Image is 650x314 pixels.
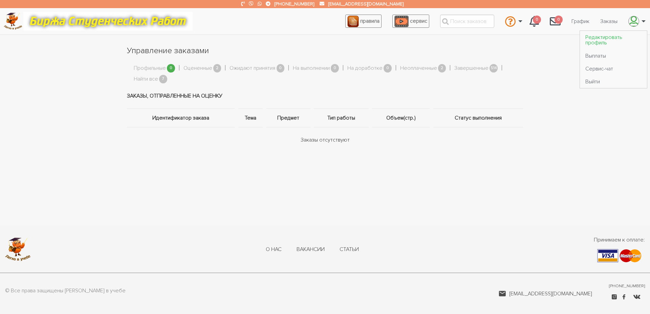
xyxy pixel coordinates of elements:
a: 0 [544,12,566,30]
th: Тип работы [312,109,370,127]
td: Заказы, отправленные на оценку [127,83,523,109]
th: Идентификатор заказа [127,109,237,127]
span: [EMAIL_ADDRESS][DOMAIN_NAME] [509,290,592,298]
a: На доработке [347,64,383,73]
a: Выплаты [580,49,647,62]
span: 0 [384,64,392,72]
img: payment-9f1e57a40afa9551f317c30803f4599b5451cfe178a159d0fc6f00a10d51d3ba.png [597,249,642,263]
a: Неоплаченные [400,64,437,73]
a: правила [345,15,382,28]
a: Вакансии [297,246,325,253]
a: [PHONE_NUMBER] [609,283,645,289]
img: logo-c4363faeb99b52c628a42810ed6dfb4293a56d4e4775eb116515dfe7f33672af.png [5,237,31,261]
span: 0 [277,64,285,72]
a: Ожидают принятия [230,64,275,73]
span: 514 [490,64,498,72]
a: Заказы [595,15,623,28]
span: правила [360,18,380,24]
p: © Все права защищены [PERSON_NAME] в учебе [5,287,126,295]
img: play_icon-49f7f135c9dc9a03216cfdbccbe1e3994649169d890fb554cedf0eac35a01ba8.png [394,16,409,27]
a: 0 [524,12,544,30]
th: Объем(стр.) [370,109,432,127]
a: [EMAIL_ADDRESS][DOMAIN_NAME] [328,1,404,7]
a: График [566,15,595,28]
img: agreement_icon-feca34a61ba7f3d1581b08bc946b2ec1ccb426f67415f344566775c155b7f62c.png [347,16,359,27]
span: 0 [533,16,541,24]
a: О нас [266,246,282,253]
a: [PHONE_NUMBER] [275,1,314,7]
span: сервис [410,18,427,24]
span: 0 [555,16,563,24]
a: сервис [392,15,429,28]
a: Статьи [340,246,359,253]
input: Поиск заказов [440,15,494,28]
span: 7 [159,75,167,83]
span: 2 [438,64,446,72]
span: 2 [213,64,221,72]
h1: Управление заказами [127,45,523,57]
img: motto-12e01f5a76059d5f6a28199ef077b1f78e012cfde436ab5cf1d4517935686d32.gif [23,12,193,30]
a: Выйти [580,75,647,88]
td: Заказы отсутствуют [127,127,523,153]
th: Статус выполнения [432,109,523,127]
a: Редактировать профиль [580,31,647,49]
span: Принимаем к оплате: [594,236,645,244]
img: logo-c4363faeb99b52c628a42810ed6dfb4293a56d4e4775eb116515dfe7f33672af.png [4,13,22,30]
a: [EMAIL_ADDRESS][DOMAIN_NAME] [499,290,592,298]
a: Оцененные [183,64,212,73]
a: На выполнении [293,64,330,73]
a: Профильные [134,64,166,73]
span: 0 [167,64,175,72]
a: Завершенные [454,64,489,73]
a: Найти все [134,75,158,84]
th: Тема [237,109,264,127]
th: Предмет [264,109,312,127]
span: 0 [331,64,339,72]
a: Сервис-чат [580,62,647,75]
